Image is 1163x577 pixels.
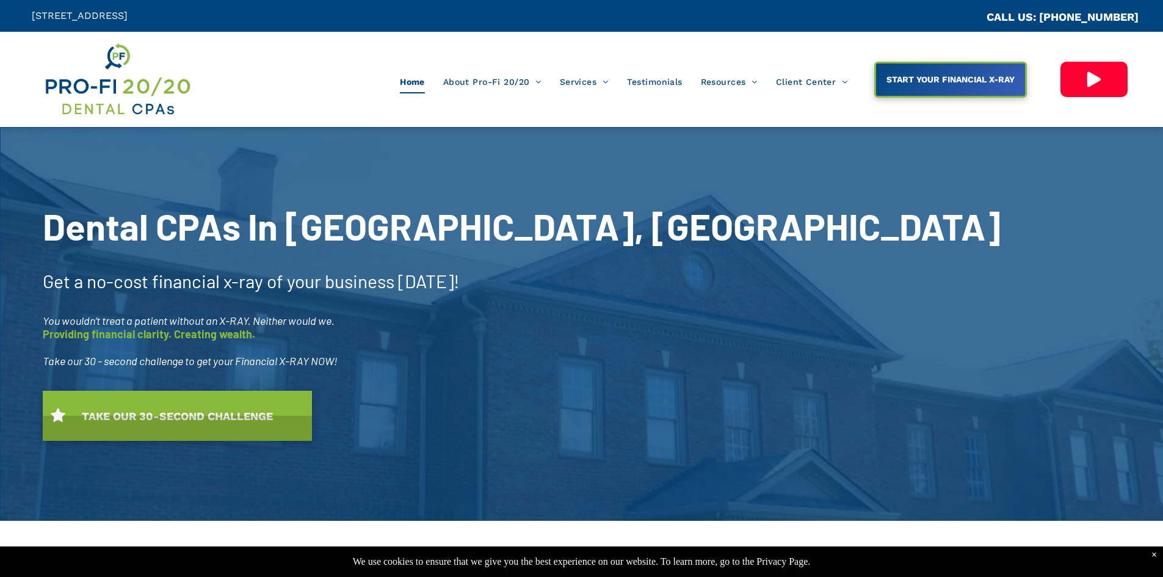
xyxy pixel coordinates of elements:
[43,270,83,292] span: Get a
[1151,550,1157,561] div: Dismiss notification
[618,70,692,93] a: Testimonials
[935,12,987,23] span: CA::CALLC
[43,204,1001,248] span: Dental CPAs In [GEOGRAPHIC_DATA], [GEOGRAPHIC_DATA]
[43,314,335,327] span: You wouldn’t treat a patient without an X-RAY. Neither would we.
[32,10,128,21] span: [STREET_ADDRESS]
[43,327,255,341] span: Providing financial clarity. Creating wealth.
[882,68,1019,90] span: START YOUR FINANCIAL X-RAY
[692,70,767,93] a: Resources
[434,70,551,93] a: About Pro-Fi 20/20
[391,70,434,93] a: Home
[87,270,263,292] span: no-cost financial x-ray
[78,404,277,429] span: TAKE OUR 30-SECOND CHALLENGE
[43,354,338,368] span: Take our 30 - second challenge to get your Financial X-RAY NOW!
[43,391,312,441] a: TAKE OUR 30-SECOND CHALLENGE
[987,10,1139,23] a: CALL US: [PHONE_NUMBER]
[43,41,191,118] img: Get Dental CPA Consulting, Bookkeeping, & Bank Loans
[874,62,1027,98] a: START YOUR FINANCIAL X-RAY
[767,70,857,93] a: Client Center
[267,270,460,292] span: of your business [DATE]!
[551,70,618,93] a: Services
